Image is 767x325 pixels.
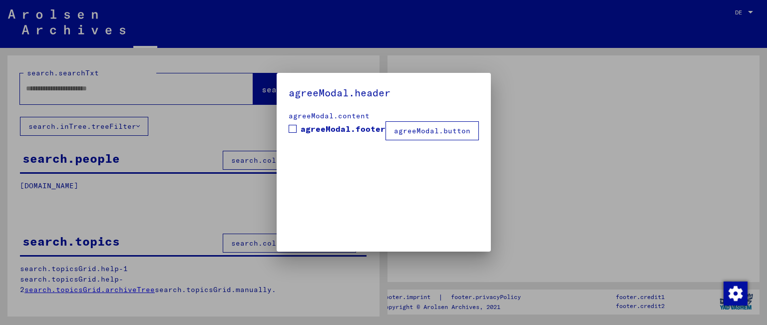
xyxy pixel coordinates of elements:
h5: agreeModal.header [289,85,479,101]
div: agreeModal.content [289,111,479,121]
span: agreeModal.footer [301,123,385,135]
div: Zustimmung ändern [723,281,747,305]
img: Zustimmung ändern [724,282,748,306]
button: agreeModal.button [385,121,479,140]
